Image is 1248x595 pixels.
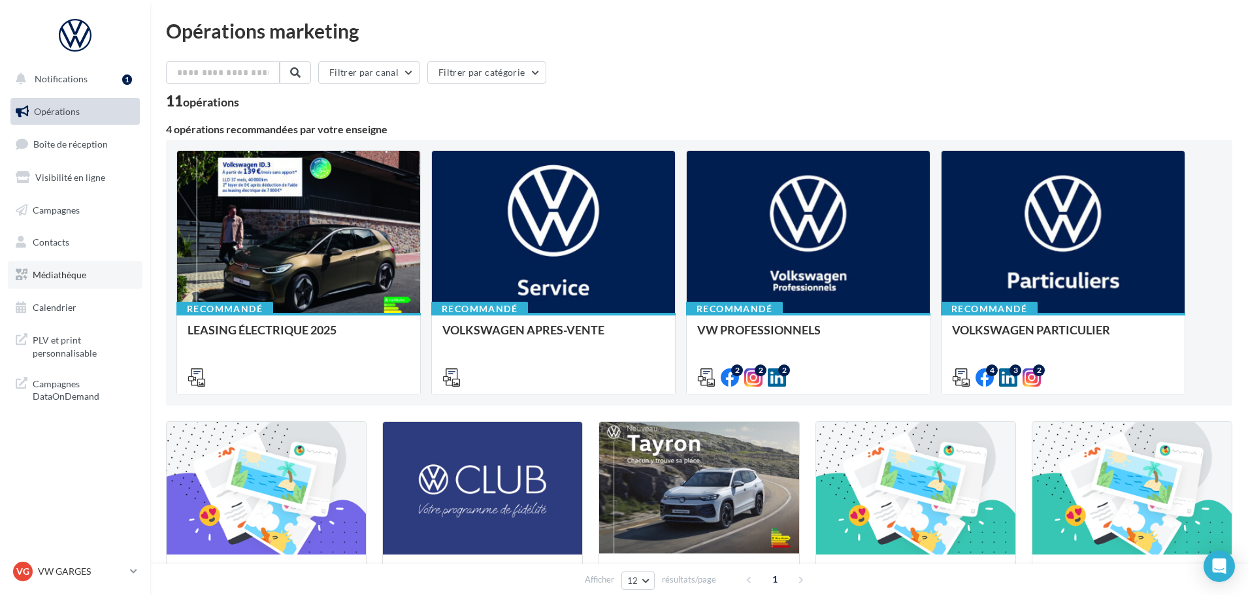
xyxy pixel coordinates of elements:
[33,204,80,215] span: Campagnes
[755,364,766,376] div: 2
[8,370,142,408] a: Campagnes DataOnDemand
[8,98,142,125] a: Opérations
[166,94,239,108] div: 11
[697,323,919,349] div: VW PROFESSIONNELS
[35,73,88,84] span: Notifications
[621,571,655,590] button: 12
[166,124,1232,135] div: 4 opérations recommandées par votre enseigne
[442,323,665,349] div: VOLKSWAGEN APRES-VENTE
[33,269,86,280] span: Médiathèque
[33,236,69,248] span: Contacts
[8,164,142,191] a: Visibilité en ligne
[662,573,716,586] span: résultats/page
[33,375,135,403] span: Campagnes DataOnDemand
[952,323,1174,349] div: VOLKSWAGEN PARTICULIER
[986,364,998,376] div: 4
[8,65,137,93] button: Notifications 1
[10,559,140,584] a: VG VW GARGES
[122,74,132,85] div: 1
[33,302,76,313] span: Calendrier
[8,229,142,256] a: Contacts
[38,565,125,578] p: VW GARGES
[183,96,239,108] div: opérations
[1204,551,1235,582] div: Open Intercom Messenger
[318,61,420,84] button: Filtrer par canal
[188,323,410,349] div: LEASING ÉLECTRIQUE 2025
[8,294,142,321] a: Calendrier
[8,326,142,364] a: PLV et print personnalisable
[8,130,142,158] a: Boîte de réception
[686,302,783,316] div: Recommandé
[731,364,743,376] div: 2
[33,331,135,359] span: PLV et print personnalisable
[1010,364,1021,376] div: 3
[166,21,1232,40] div: Opérations marketing
[34,106,80,117] span: Opérations
[16,565,29,578] span: VG
[8,261,142,289] a: Médiathèque
[33,138,108,150] span: Boîte de réception
[1033,364,1045,376] div: 2
[8,197,142,224] a: Campagnes
[176,302,273,316] div: Recommandé
[778,364,790,376] div: 2
[764,569,785,590] span: 1
[585,573,614,586] span: Afficher
[941,302,1038,316] div: Recommandé
[35,172,105,183] span: Visibilité en ligne
[427,61,546,84] button: Filtrer par catégorie
[431,302,528,316] div: Recommandé
[627,575,638,586] span: 12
